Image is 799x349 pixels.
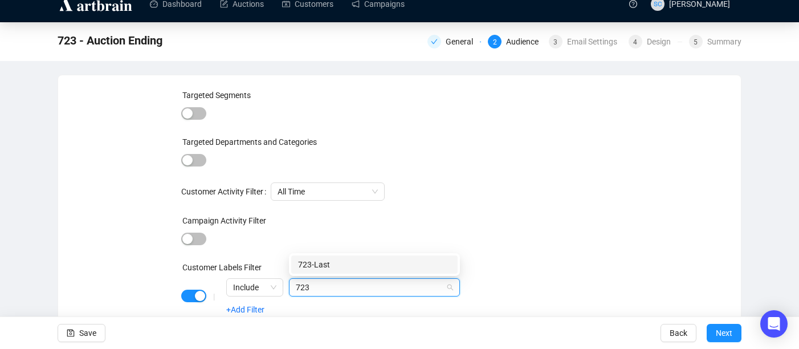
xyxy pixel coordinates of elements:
div: Open Intercom Messenger [760,310,788,338]
button: Back [661,324,696,342]
label: Campaign Activity Filter [182,216,266,225]
span: Include [233,279,276,296]
span: 2 [493,38,497,46]
div: General [427,35,481,48]
span: save [67,329,75,337]
label: Targeted Departments and Categories [182,137,317,147]
div: Summary [707,35,741,48]
div: 723-Last [298,258,451,271]
div: Audience [506,35,545,48]
a: +Add Filter [226,305,264,314]
div: 3Email Settings [549,35,622,48]
span: 723 - Auction Ending [58,31,162,50]
button: Next [707,324,741,342]
div: General [446,35,480,48]
span: 4 [633,38,637,46]
label: Targeted Segments [182,91,251,100]
div: 723-Last [291,255,458,274]
div: Design [647,35,678,48]
span: All Time [278,183,378,200]
span: Back [670,317,687,349]
div: 2Audience [488,35,541,48]
div: | [213,292,215,301]
label: Customer Activity Filter [181,182,271,201]
span: 3 [553,38,557,46]
span: 5 [694,38,698,46]
span: Save [79,317,96,349]
button: Save [58,324,105,342]
div: 4Design [629,35,682,48]
label: Customer Labels Filter [182,263,262,272]
div: 5Summary [689,35,741,48]
span: Next [716,317,732,349]
span: check [431,38,438,45]
div: Email Settings [567,35,624,48]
